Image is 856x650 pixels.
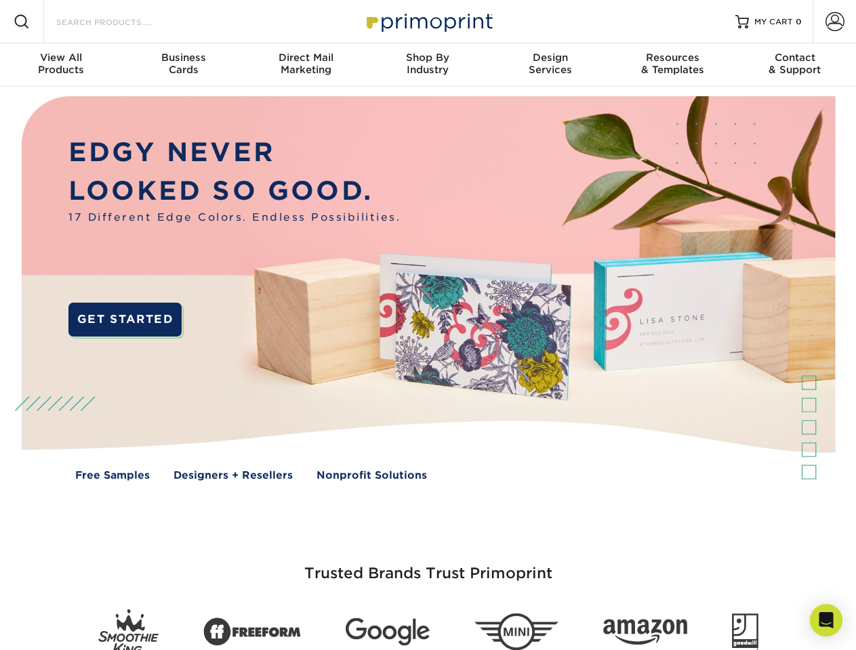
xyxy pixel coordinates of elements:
a: Contact& Support [734,43,856,87]
a: Direct MailMarketing [245,43,367,87]
span: Direct Mail [245,51,367,64]
p: LOOKED SO GOOD. [68,172,401,211]
span: Business [122,51,244,64]
span: Contact [734,51,856,64]
a: Shop ByIndustry [367,43,489,87]
span: Shop By [367,51,489,64]
h3: Trusted Brands Trust Primoprint [32,532,825,599]
img: Goodwill [732,613,758,650]
img: Google [346,618,430,646]
a: Nonprofit Solutions [317,468,427,483]
div: & Templates [611,51,733,76]
span: 17 Different Edge Colors. Endless Possibilities. [68,210,401,225]
a: BusinessCards [122,43,244,87]
a: Free Samples [75,468,150,483]
div: Cards [122,51,244,76]
img: Amazon [603,620,687,645]
a: Designers + Resellers [174,468,293,483]
a: Resources& Templates [611,43,733,87]
div: Services [489,51,611,76]
div: Open Intercom Messenger [810,604,842,636]
span: 0 [796,17,802,26]
span: MY CART [754,16,793,28]
span: Design [489,51,611,64]
span: Resources [611,51,733,64]
div: Industry [367,51,489,76]
img: Primoprint [361,7,496,36]
div: & Support [734,51,856,76]
p: EDGY NEVER [68,133,401,172]
div: Marketing [245,51,367,76]
a: GET STARTED [68,303,182,337]
input: SEARCH PRODUCTS..... [55,14,187,30]
a: DesignServices [489,43,611,87]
